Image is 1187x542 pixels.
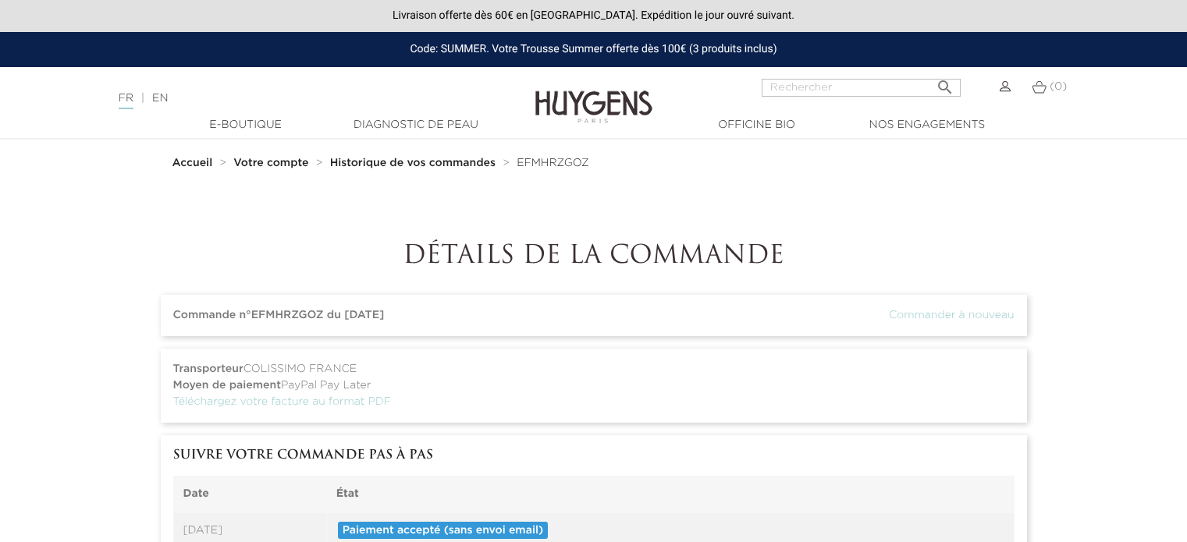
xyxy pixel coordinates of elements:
a: Votre compte [233,158,312,168]
a: Diagnostic de peau [338,117,494,133]
li: PayPal Pay Later [173,377,1015,394]
strong: Votre compte [233,158,308,168]
a: Officine Bio [679,117,835,133]
h1: Détails de la commande [161,242,1027,271]
span: (0) [1050,81,1067,92]
h3: Suivre votre commande pas à pas [173,448,1015,462]
a: Commander à nouveau [889,310,1015,321]
strong: Commande n°EFMHRZGOZ du [DATE] [173,310,385,321]
input: Rechercher [762,79,961,97]
a: E-Boutique [168,117,324,133]
li: COLISSIMO FRANCE [173,361,1015,377]
th: Date [173,476,326,512]
a: FR [119,93,133,109]
a: Accueil [172,158,216,168]
i:  [936,73,954,92]
a: Historique de vos commandes [330,158,499,168]
strong: Transporteur [173,363,243,374]
th: État [326,476,1014,512]
a: Téléchargez votre facture au format PDF [173,396,392,407]
button:  [931,73,959,93]
span: Paiement accepté (sans envoi email) [338,522,548,539]
strong: Historique de vos commandes [330,158,496,168]
img: Huygens [535,66,652,126]
a: EN [152,93,168,104]
a: EFMHRZGOZ [517,158,589,168]
strong: Moyen de paiement [173,380,281,391]
a: Nos engagements [849,117,1005,133]
strong: Accueil [172,158,213,168]
div: | [111,90,483,107]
